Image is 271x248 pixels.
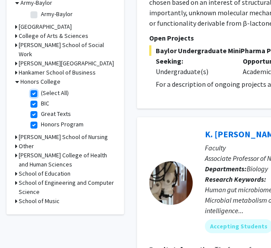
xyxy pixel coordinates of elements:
h3: Other [19,142,34,151]
h3: Honors College [20,77,60,86]
h3: School of Education [19,169,70,178]
label: Honors Program [41,120,84,129]
label: Army-Baylor [41,10,73,19]
h3: School of Music [19,197,60,206]
label: (Select All) [41,88,69,98]
p: Seeking: [156,56,230,66]
iframe: Chat [7,209,37,241]
h3: [PERSON_NAME][GEOGRAPHIC_DATA] [19,59,114,68]
label: BIC [41,99,49,108]
b: Research Keywords: [205,175,266,183]
h3: Hankamer School of Business [19,68,96,77]
span: Biology [247,164,268,173]
div: Undergraduate(s) [156,66,230,77]
b: Departments: [205,164,247,173]
h3: [GEOGRAPHIC_DATA] [19,22,72,31]
h3: [PERSON_NAME] School of Nursing [19,132,108,142]
h3: College of Arts & Sciences [19,31,88,41]
label: Great Texts [41,109,71,119]
h3: [PERSON_NAME] College of Health and Human Sciences [19,151,115,169]
h3: [PERSON_NAME] School of Social Work [19,41,115,59]
h3: School of Engineering and Computer Science [19,178,115,197]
